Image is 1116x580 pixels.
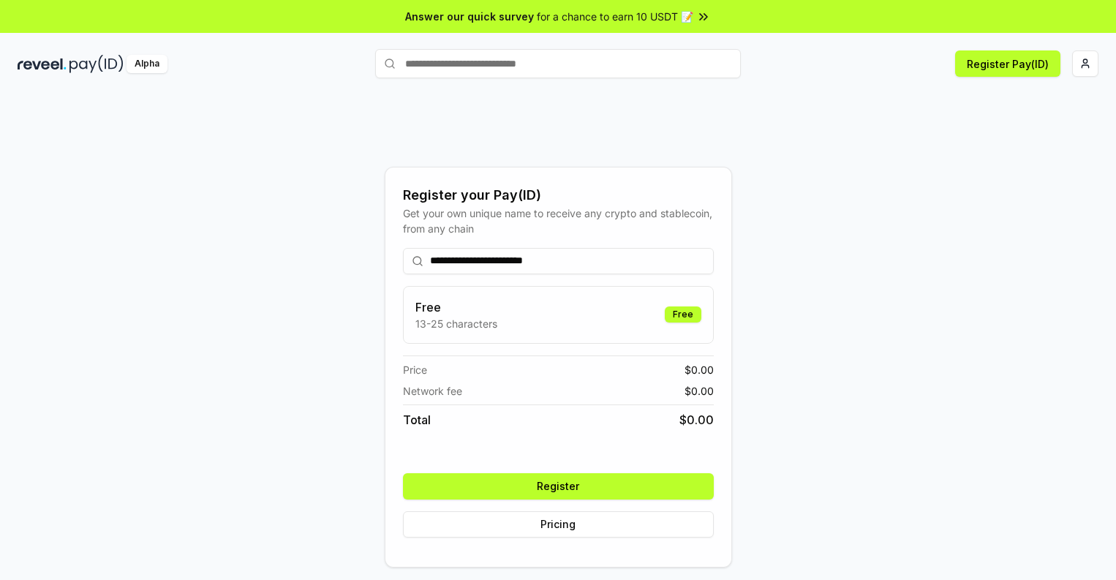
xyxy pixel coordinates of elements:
[403,411,431,429] span: Total
[537,9,693,24] span: for a chance to earn 10 USDT 📝
[403,383,462,399] span: Network fee
[415,298,497,316] h3: Free
[415,316,497,331] p: 13-25 characters
[69,55,124,73] img: pay_id
[665,306,701,323] div: Free
[403,185,714,206] div: Register your Pay(ID)
[685,383,714,399] span: $ 0.00
[403,473,714,500] button: Register
[127,55,167,73] div: Alpha
[405,9,534,24] span: Answer our quick survey
[403,206,714,236] div: Get your own unique name to receive any crypto and stablecoin, from any chain
[403,362,427,377] span: Price
[955,50,1060,77] button: Register Pay(ID)
[403,511,714,538] button: Pricing
[679,411,714,429] span: $ 0.00
[18,55,67,73] img: reveel_dark
[685,362,714,377] span: $ 0.00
